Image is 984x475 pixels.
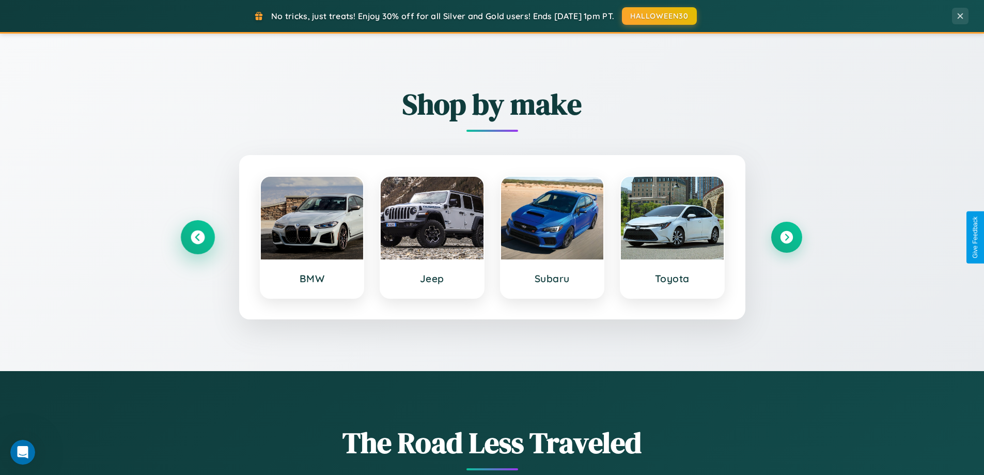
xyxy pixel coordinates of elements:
[631,272,713,285] h3: Toyota
[182,84,802,124] h2: Shop by make
[622,7,697,25] button: HALLOWEEN30
[391,272,473,285] h3: Jeep
[271,11,614,21] span: No tricks, just treats! Enjoy 30% off for all Silver and Gold users! Ends [DATE] 1pm PT.
[271,272,353,285] h3: BMW
[10,440,35,465] iframe: Intercom live chat
[511,272,593,285] h3: Subaru
[182,423,802,463] h1: The Road Less Traveled
[972,217,979,258] div: Give Feedback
